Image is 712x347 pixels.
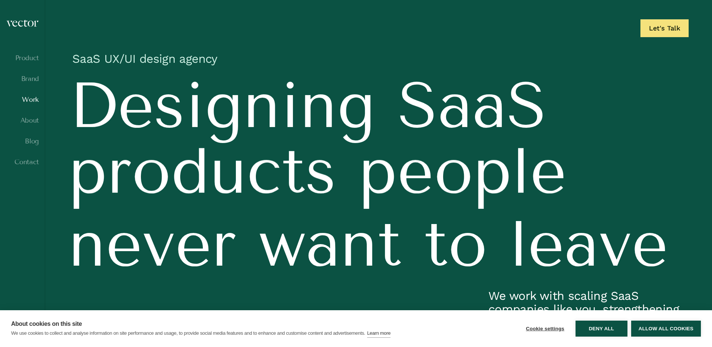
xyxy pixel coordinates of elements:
[69,74,376,137] span: Designing
[69,48,689,74] h1: SaaS UX/UI design agency
[6,137,39,145] a: Blog
[359,139,567,203] span: people
[6,158,39,166] a: Contact
[6,75,39,82] a: Brand
[367,329,390,338] a: Learn more
[11,321,82,327] strong: About cookies on this site
[6,54,39,62] a: Product
[640,19,689,37] a: Let's Talk
[510,212,668,276] span: leave
[258,212,402,276] span: want
[398,74,547,137] span: SaaS
[11,330,365,336] p: We use cookies to collect and analyse information on site performance and usage, to provide socia...
[424,212,487,276] span: to
[69,212,236,276] span: never
[6,96,39,103] a: Work
[518,321,572,337] button: Cookie settings
[576,321,627,337] button: Deny all
[6,117,39,124] a: About
[631,321,701,337] button: Allow all cookies
[69,139,336,203] span: products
